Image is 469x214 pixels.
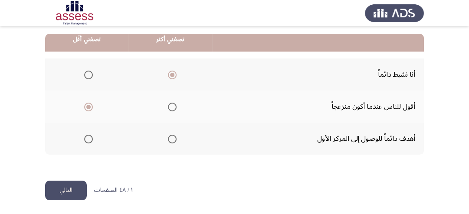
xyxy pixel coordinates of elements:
mat-radio-group: Select an option [164,131,177,146]
mat-radio-group: Select an option [164,99,177,114]
mat-radio-group: Select an option [81,131,93,146]
th: تصفني أكثر [128,27,212,52]
th: تصفني أقَل [45,27,128,52]
img: Assessment logo of OCM R1 ASSESS [45,1,104,25]
button: load next page [45,181,87,200]
td: أهدف دائماً للوصول إلى المركز الأول [212,123,424,155]
mat-radio-group: Select an option [81,99,93,114]
p: ١ / ٤٨ الصفحات [94,187,133,194]
td: أنا نشيط دائماً [212,58,424,91]
mat-radio-group: Select an option [81,67,93,82]
mat-radio-group: Select an option [164,67,177,82]
img: Assess Talent Management logo [365,1,424,25]
td: أقول للناس عندما أكون منزعجاً [212,91,424,123]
